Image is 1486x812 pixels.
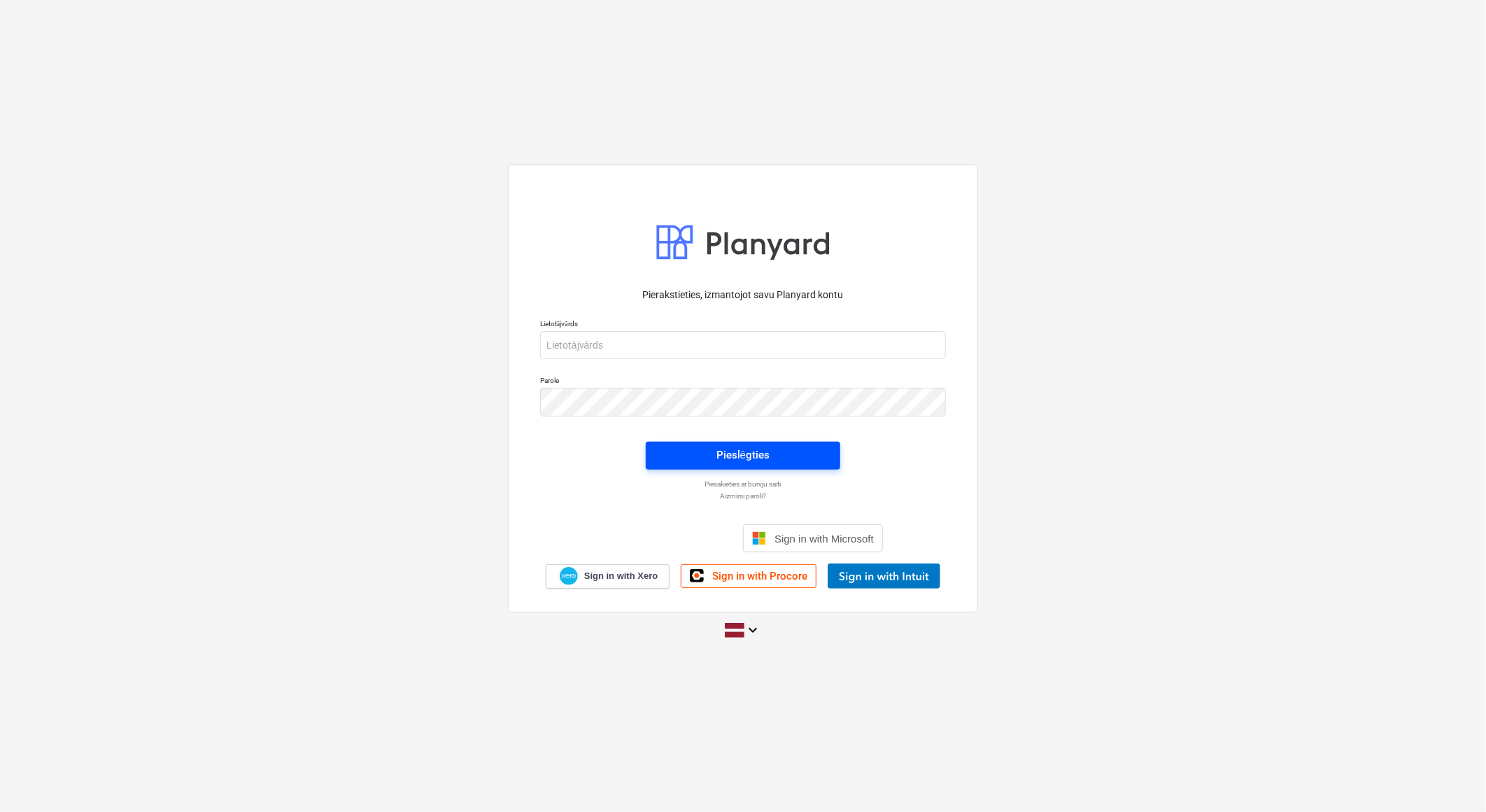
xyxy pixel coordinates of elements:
a: Piesakieties ar burvju saiti [533,479,953,489]
input: Lietotājvārds [540,331,946,359]
span: Sign in with Procore [712,570,807,582]
a: Aizmirsi paroli? [533,491,953,500]
img: Microsoft logo [752,531,766,545]
div: Pieslēgties [716,446,770,464]
button: Pieslēgties [646,442,840,470]
span: Sign in with Microsoft [774,533,874,545]
a: Sign in with Procore [681,564,816,588]
iframe: Chat Widget [1416,745,1486,812]
span: Sign in with Xero [584,570,658,582]
a: Sign in with Xero [546,564,670,589]
p: Pierakstieties, izmantojot savu Planyard kontu [540,288,946,302]
img: Xero logo [560,567,578,586]
i: keyboard_arrow_down [744,622,761,638]
p: Parole [540,376,946,388]
p: Lietotājvārds [540,319,946,331]
iframe: Sign in with Google Button [596,523,739,554]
